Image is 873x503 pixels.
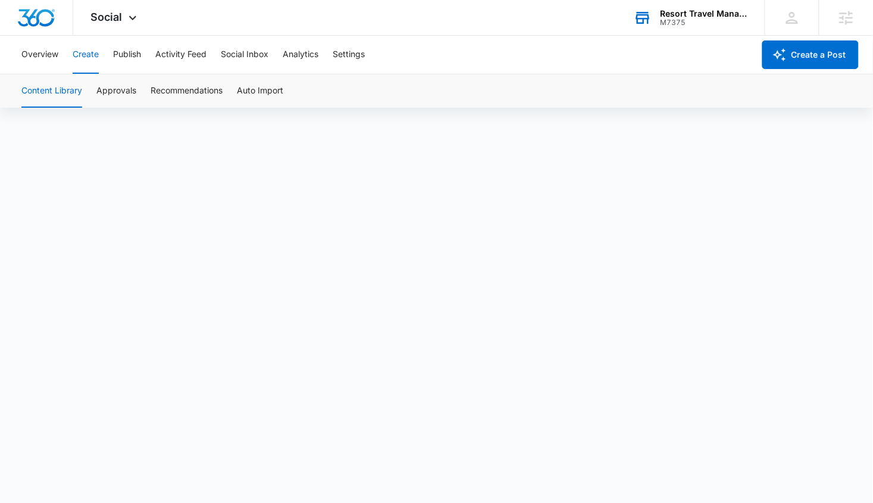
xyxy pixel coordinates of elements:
[73,36,99,74] button: Create
[762,40,859,69] button: Create a Post
[283,36,318,74] button: Analytics
[333,36,365,74] button: Settings
[221,36,268,74] button: Social Inbox
[21,74,82,108] button: Content Library
[237,74,283,108] button: Auto Import
[661,9,747,18] div: account name
[91,11,123,23] span: Social
[96,74,136,108] button: Approvals
[661,18,747,27] div: account id
[21,36,58,74] button: Overview
[155,36,206,74] button: Activity Feed
[113,36,141,74] button: Publish
[151,74,223,108] button: Recommendations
